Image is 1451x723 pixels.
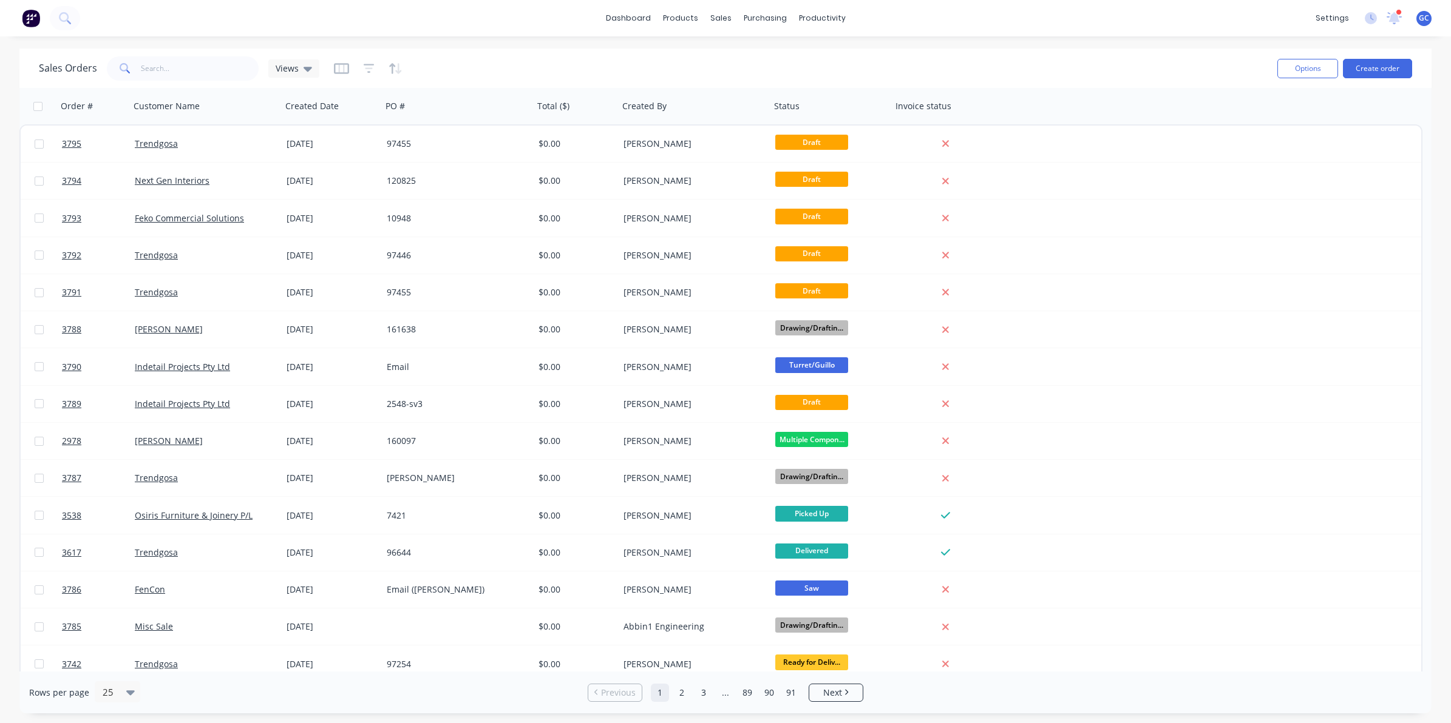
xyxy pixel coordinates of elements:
div: products [657,9,704,27]
div: [DATE] [287,435,377,447]
div: [PERSON_NAME] [624,546,758,559]
div: [DATE] [287,509,377,522]
a: Next Gen Interiors [135,175,209,186]
a: Trendgosa [135,138,178,149]
a: 3742 [62,646,135,682]
span: Ready for Deliv... [775,654,848,670]
span: 3617 [62,546,81,559]
a: Page 89 [738,684,756,702]
a: Page 2 [673,684,691,702]
div: $0.00 [539,138,610,150]
a: Trendgosa [135,546,178,558]
div: Invoice status [895,100,951,112]
div: [PERSON_NAME] [624,249,758,261]
div: [DATE] [287,249,377,261]
span: Previous [601,687,636,699]
a: Trendgosa [135,472,178,483]
a: [PERSON_NAME] [135,323,203,335]
span: Picked Up [775,506,848,521]
div: settings [1310,9,1355,27]
div: [PERSON_NAME] [624,472,758,484]
div: 2548-sv3 [387,398,522,410]
span: 3788 [62,323,81,335]
a: Page 90 [760,684,778,702]
div: [DATE] [287,472,377,484]
span: Draft [775,172,848,187]
div: [DATE] [287,361,377,373]
a: Page 1 is your current page [651,684,669,702]
div: $0.00 [539,286,610,298]
div: 96644 [387,546,522,559]
a: 3791 [62,274,135,311]
span: Draft [775,283,848,298]
span: Next [823,687,842,699]
div: $0.00 [539,583,610,596]
a: Indetail Projects Pty Ltd [135,398,230,409]
img: Factory [22,9,40,27]
span: Saw [775,580,848,596]
div: [PERSON_NAME] [624,175,758,187]
div: $0.00 [539,472,610,484]
div: [DATE] [287,323,377,335]
span: 3793 [62,212,81,224]
a: Feko Commercial Solutions [135,212,244,224]
div: 7421 [387,509,522,522]
a: 3538 [62,497,135,534]
h1: Sales Orders [39,62,97,74]
span: 3795 [62,138,81,150]
div: 160097 [387,435,522,447]
a: 3786 [62,571,135,608]
button: Options [1277,59,1338,78]
a: Osiris Furniture & Joinery P/L [135,509,253,521]
div: [PERSON_NAME] [624,583,758,596]
span: Delivered [775,543,848,559]
div: PO # [386,100,405,112]
span: Drawing/Draftin... [775,320,848,335]
a: Misc Sale [135,620,173,632]
a: dashboard [600,9,657,27]
div: 97446 [387,249,522,261]
a: 3792 [62,237,135,274]
div: $0.00 [539,620,610,633]
div: $0.00 [539,546,610,559]
div: $0.00 [539,435,610,447]
div: [DATE] [287,583,377,596]
ul: Pagination [583,684,868,702]
span: 3785 [62,620,81,633]
div: [PERSON_NAME] [624,658,758,670]
a: 3793 [62,200,135,237]
span: Views [276,62,299,75]
div: [PERSON_NAME] [624,212,758,224]
div: [DATE] [287,398,377,410]
div: $0.00 [539,361,610,373]
input: Search... [141,56,259,81]
a: Next page [809,687,863,699]
div: [PERSON_NAME] [624,509,758,522]
span: 3742 [62,658,81,670]
div: [DATE] [287,658,377,670]
div: Total ($) [537,100,569,112]
span: Drawing/Draftin... [775,469,848,484]
a: Page 91 [782,684,800,702]
div: Status [774,100,800,112]
div: purchasing [738,9,793,27]
span: Rows per page [29,687,89,699]
span: Turret/Guillo [775,357,848,372]
a: Indetail Projects Pty Ltd [135,361,230,372]
a: 3788 [62,311,135,348]
span: Draft [775,246,848,261]
span: 3794 [62,175,81,187]
span: 3790 [62,361,81,373]
div: [PERSON_NAME] [624,286,758,298]
div: 97455 [387,286,522,298]
div: [PERSON_NAME] [624,398,758,410]
a: 3785 [62,608,135,645]
div: 97254 [387,658,522,670]
div: productivity [793,9,852,27]
div: Created Date [285,100,339,112]
span: Draft [775,209,848,224]
span: 2978 [62,435,81,447]
span: Draft [775,135,848,150]
div: [PERSON_NAME] [624,138,758,150]
div: 120825 [387,175,522,187]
